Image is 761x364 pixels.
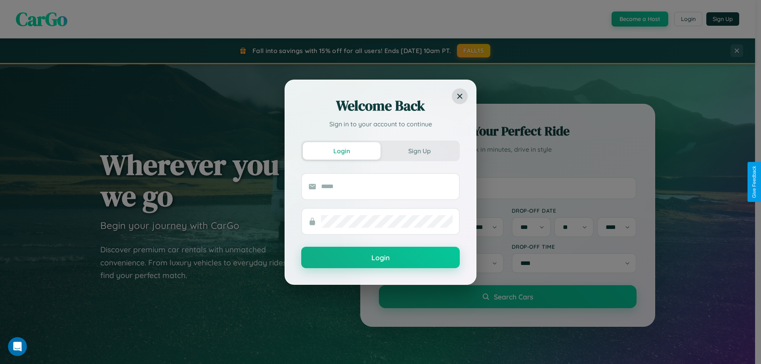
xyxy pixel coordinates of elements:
[301,119,460,129] p: Sign in to your account to continue
[380,142,458,160] button: Sign Up
[301,247,460,268] button: Login
[301,96,460,115] h2: Welcome Back
[8,337,27,356] iframe: Intercom live chat
[303,142,380,160] button: Login
[751,166,757,198] div: Give Feedback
